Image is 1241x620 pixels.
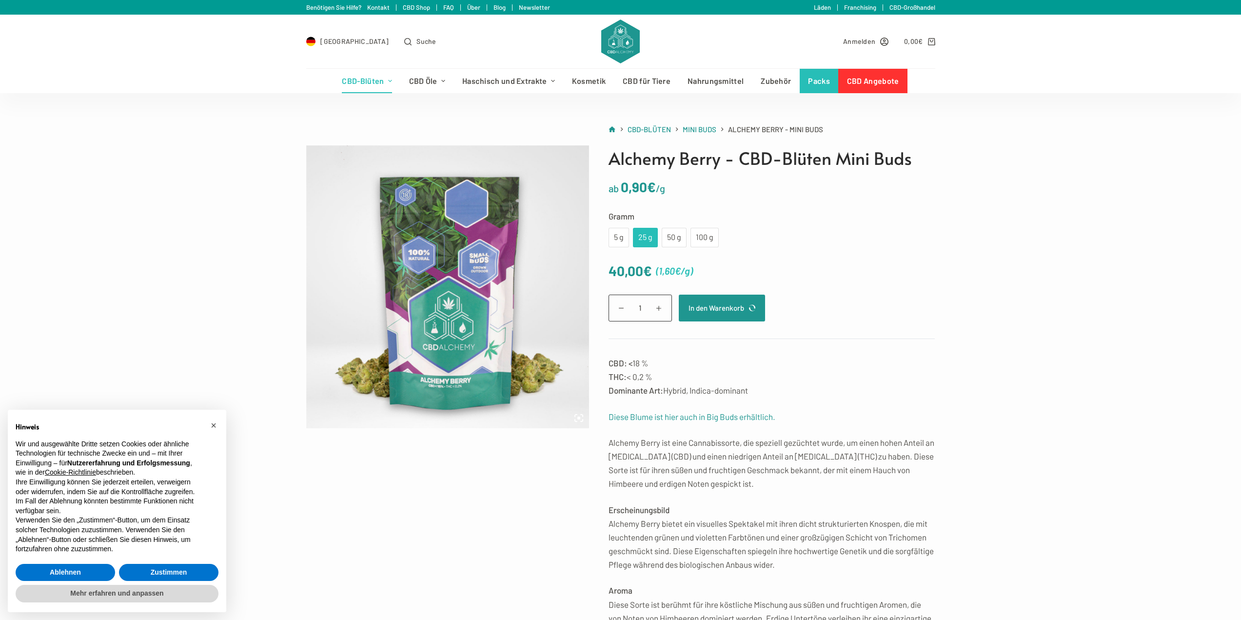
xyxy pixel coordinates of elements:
[643,262,652,279] span: €
[16,478,203,516] p: Ihre Einwilligung können Sie jederzeit erteilen, verweigern oder widerrufen, indem Sie auf die Ko...
[679,295,765,321] button: In den Warenkorb
[404,36,436,47] button: Open search form
[609,209,935,223] label: Gramm
[628,123,671,136] a: CBD-Blüten
[639,231,652,244] div: 25 g
[334,69,400,93] a: CBD-Blüten
[696,231,713,244] div: 100 g
[814,3,831,11] a: Läden
[904,36,935,47] a: Shopping cart
[453,69,563,93] a: Haschisch und Extrakte
[320,36,389,47] span: [GEOGRAPHIC_DATA]
[609,385,663,395] strong: Dominante Art:
[889,3,935,11] a: CBD-Großhandel
[659,265,681,277] bdi: 1,60
[334,69,907,93] nav: Header-Menü
[609,295,672,321] input: Produktmenge
[609,372,627,381] strong: THC:
[16,440,203,478] p: Wir und ausgewählte Dritte setzen Cookies oder ähnliche Technologien für technische Zwecke ein un...
[628,125,671,134] span: CBD-Blüten
[843,36,888,47] a: Anmelden
[609,436,935,490] p: Alchemy Berry ist eine Cannabissorte, die speziell gezüchtet wurde, um einen hohen Anteil an [MED...
[16,564,115,581] button: Ablehnen
[752,69,800,93] a: Zubehör
[647,179,656,195] span: €
[467,3,480,11] a: Über
[45,468,96,476] a: Cookie-Richtlinie
[668,231,681,244] div: 50 g
[416,36,436,47] span: Suche
[609,182,619,194] span: ab
[306,37,316,46] img: DE Flag
[519,3,550,11] a: Newsletter
[609,145,935,171] h1: Alchemy Berry - CBD-Blüten Mini Buds
[609,262,652,279] bdi: 40,00
[800,69,839,93] a: Packs
[16,585,218,602] button: Mehr erfahren und anpassen
[679,69,752,93] a: Nahrungsmittel
[16,421,203,432] h2: Hinweis
[681,265,690,277] span: /g
[16,516,203,554] p: Verwenden Sie den „Zustimmen“-Button, um dem Einsatz solcher Technologien zuzustimmen. Verwenden ...
[306,145,589,428] img: smallbuds-alchemyberry-doypack
[918,37,923,45] span: €
[400,69,453,93] a: CBD Öle
[728,123,823,136] span: Alchemy Berry - Mini Buds
[67,459,190,467] strong: Nutzererfahrung und Erfolgsmessung
[443,3,454,11] a: FAQ
[609,412,775,421] a: Diese Blume ist hier auch in Big Buds erhältlich.
[656,263,693,279] span: ( )
[904,37,923,45] bdi: 0,00
[306,3,390,11] a: Benötigen Sie Hilfe? Kontakt
[683,125,716,134] span: Mini Buds
[493,3,506,11] a: Blog
[844,3,876,11] a: Franchising
[656,182,665,194] span: /g
[843,36,875,47] span: Anmelden
[206,418,221,433] button: Schließen Sie diesen Hinweis
[683,123,716,136] a: Mini Buds
[601,20,639,63] img: CBD Alchemy
[838,69,907,93] a: CBD Angebote
[306,36,389,47] a: Select Country
[609,358,632,368] strong: CBD: <
[675,265,681,277] span: €
[563,69,614,93] a: Kosmetik
[614,69,679,93] a: CBD für Tiere
[119,564,218,581] button: Zustimmen
[403,3,430,11] a: CBD Shop
[609,585,632,595] strong: Aroma
[609,356,935,397] p: 18 % < 0,2 % Hybrid, Indica-dominant
[614,231,623,244] div: 5 g
[609,505,670,515] strong: Erscheinungsbild
[211,420,217,431] span: ×
[609,503,935,571] p: Alchemy Berry bietet ein visuelles Spektakel mit ihren dicht strukturierten Knospen, die mit leuc...
[621,179,656,195] bdi: 0,90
